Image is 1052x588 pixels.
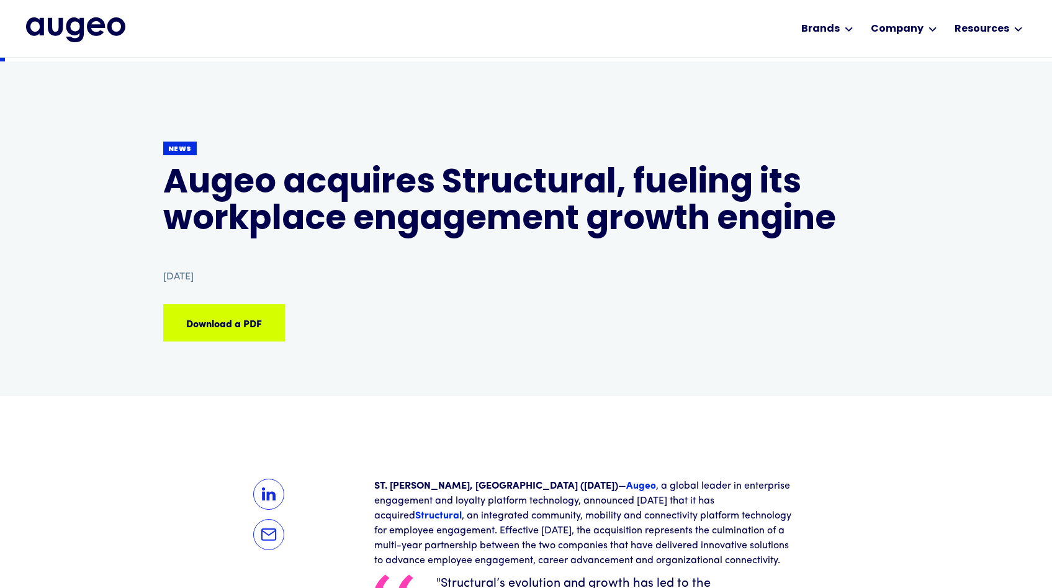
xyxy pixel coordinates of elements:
a: Augeo [626,481,656,491]
h1: Augeo acquires Structural, fueling its workplace engagement growth engine [163,166,889,240]
div: [DATE] [163,269,194,284]
div: Company [871,22,924,37]
img: Augeo's full logo in midnight blue. [26,17,125,42]
p: ‍ — , a global leader in enterprise engagement and loyalty platform technology, announced [DATE] ... [374,479,796,568]
a: Structural [415,511,462,521]
div: News [168,145,192,154]
a: home [26,17,125,42]
div: Brands [801,22,840,37]
div: Resources [955,22,1009,37]
a: Download a PDF [163,304,285,341]
strong: ST. [PERSON_NAME], [GEOGRAPHIC_DATA] ([DATE]) [374,481,618,491]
